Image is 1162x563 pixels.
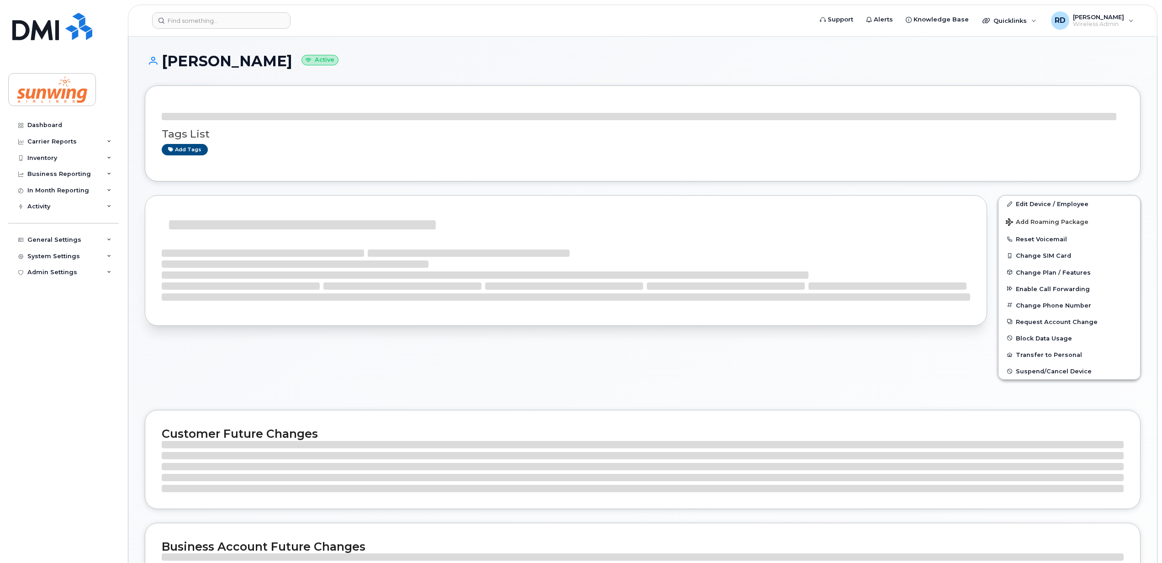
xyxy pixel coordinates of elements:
button: Suspend/Cancel Device [998,363,1140,379]
button: Add Roaming Package [998,212,1140,231]
h1: [PERSON_NAME] [145,53,1141,69]
a: Add tags [162,144,208,155]
button: Block Data Usage [998,330,1140,346]
a: Edit Device / Employee [998,196,1140,212]
h2: Business Account Future Changes [162,540,1124,553]
h2: Customer Future Changes [162,427,1124,441]
button: Change Plan / Features [998,264,1140,281]
button: Change SIM Card [998,247,1140,264]
button: Request Account Change [998,313,1140,330]
button: Transfer to Personal [998,346,1140,363]
button: Reset Voicemail [998,231,1140,247]
button: Change Phone Number [998,297,1140,313]
small: Active [301,55,338,65]
h3: Tags List [162,128,1124,140]
span: Suspend/Cancel Device [1016,368,1092,375]
span: Change Plan / Features [1016,269,1091,276]
button: Enable Call Forwarding [998,281,1140,297]
span: Add Roaming Package [1006,218,1088,227]
span: Enable Call Forwarding [1016,285,1090,292]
